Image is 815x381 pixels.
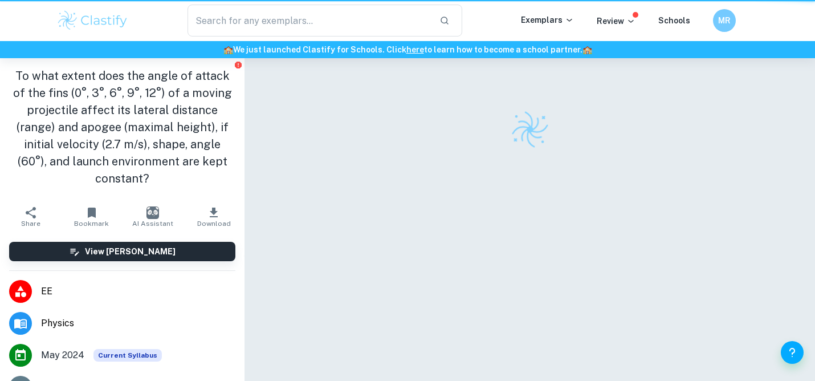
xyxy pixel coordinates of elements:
[56,9,129,32] img: Clastify logo
[234,60,242,69] button: Report issue
[197,220,231,228] span: Download
[713,9,736,32] button: MR
[781,341,804,364] button: Help and Feedback
[132,220,173,228] span: AI Assistant
[184,201,244,233] button: Download
[223,45,233,54] span: 🏫
[582,45,592,54] span: 🏫
[41,348,84,362] span: May 2024
[146,206,159,219] img: AI Assistant
[188,5,430,37] input: Search for any exemplars...
[9,67,235,187] h1: To what extent does the angle of attack of the fins (0°, 3°, 6°, 9°, 12°) of a moving projectile ...
[406,45,424,54] a: here
[74,220,109,228] span: Bookmark
[61,201,122,233] button: Bookmark
[123,201,184,233] button: AI Assistant
[2,43,813,56] h6: We just launched Clastify for Schools. Click to learn how to become a school partner.
[9,242,235,261] button: View [PERSON_NAME]
[85,245,176,258] h6: View [PERSON_NAME]
[509,109,550,150] img: Clastify logo
[21,220,40,228] span: Share
[41,317,235,330] span: Physics
[658,16,690,25] a: Schools
[718,14,731,27] h6: MR
[597,15,635,27] p: Review
[93,349,162,362] span: Current Syllabus
[41,285,235,298] span: EE
[521,14,574,26] p: Exemplars
[93,349,162,362] div: This exemplar is based on the current syllabus. Feel free to refer to it for inspiration/ideas wh...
